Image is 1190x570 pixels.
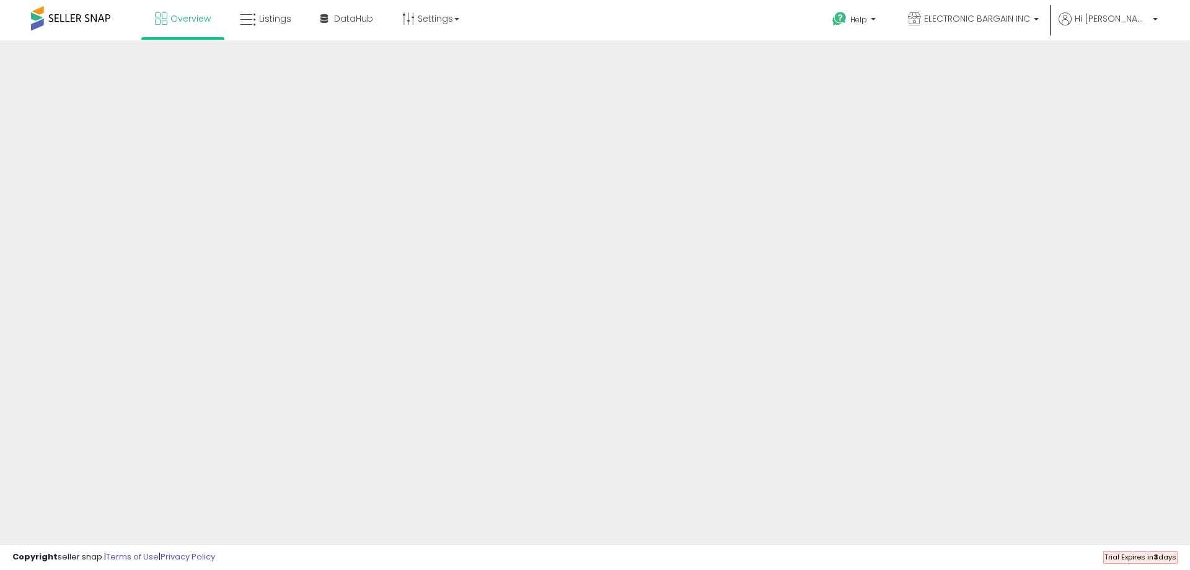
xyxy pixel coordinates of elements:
a: Privacy Policy [161,551,215,563]
a: Help [822,2,888,40]
i: Get Help [832,11,847,27]
div: seller snap | | [12,551,215,563]
a: Terms of Use [106,551,159,563]
a: Hi [PERSON_NAME] [1059,12,1158,40]
span: ELECTRONIC BARGAIN INC [924,12,1030,25]
span: Hi [PERSON_NAME] [1075,12,1149,25]
span: DataHub [334,12,373,25]
span: Overview [170,12,211,25]
b: 3 [1153,552,1158,562]
span: Help [850,14,867,25]
span: Listings [259,12,291,25]
span: Trial Expires in days [1104,552,1176,562]
strong: Copyright [12,551,58,563]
